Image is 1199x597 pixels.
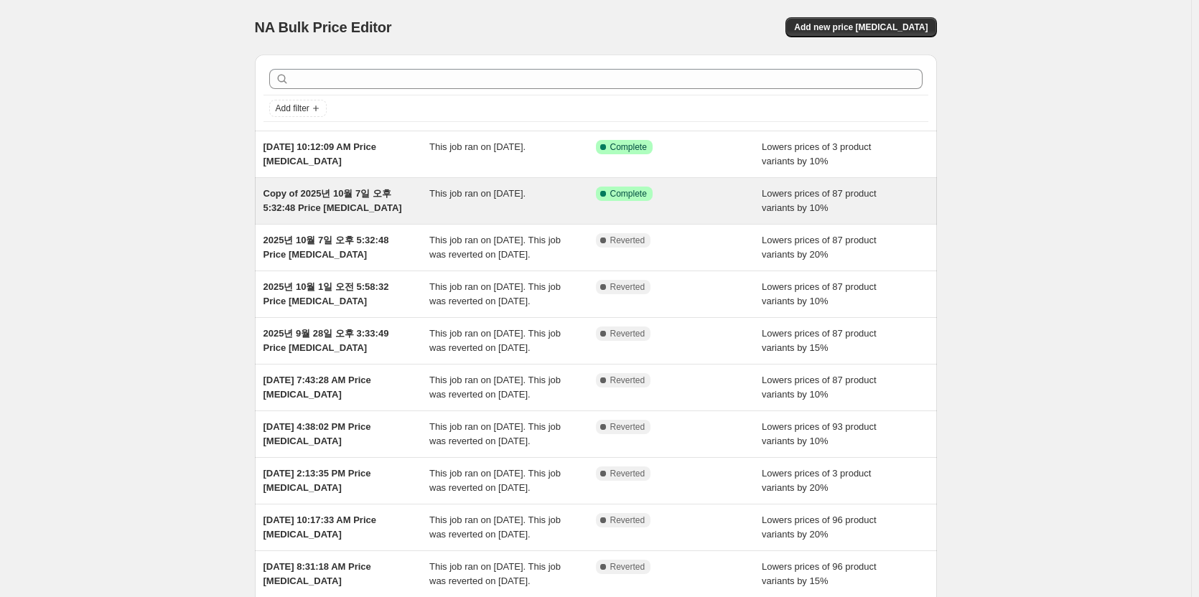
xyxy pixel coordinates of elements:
[255,19,392,35] span: NA Bulk Price Editor
[610,188,647,199] span: Complete
[429,514,561,540] span: This job ran on [DATE]. This job was reverted on [DATE].
[762,141,871,166] span: Lowers prices of 3 product variants by 10%
[610,468,645,479] span: Reverted
[429,375,561,400] span: This job ran on [DATE]. This job was reverted on [DATE].
[762,561,877,586] span: Lowers prices of 96 product variants by 15%
[429,141,526,152] span: This job ran on [DATE].
[263,235,389,260] span: 2025년 10월 7일 오후 5:32:48 Price [MEDICAL_DATA]
[269,100,327,117] button: Add filter
[610,421,645,433] span: Reverted
[429,235,561,260] span: This job ran on [DATE]. This job was reverted on [DATE].
[762,281,877,306] span: Lowers prices of 87 product variants by 10%
[263,561,371,586] span: [DATE] 8:31:18 AM Price [MEDICAL_DATA]
[429,468,561,493] span: This job ran on [DATE]. This job was reverted on [DATE].
[610,328,645,339] span: Reverted
[785,17,936,37] button: Add new price [MEDICAL_DATA]
[263,328,389,353] span: 2025년 9월 28일 오후 3:33:49 Price [MEDICAL_DATA]
[610,561,645,573] span: Reverted
[263,421,371,446] span: [DATE] 4:38:02 PM Price [MEDICAL_DATA]
[263,468,371,493] span: [DATE] 2:13:35 PM Price [MEDICAL_DATA]
[429,328,561,353] span: This job ran on [DATE]. This job was reverted on [DATE].
[794,22,928,33] span: Add new price [MEDICAL_DATA]
[276,103,309,114] span: Add filter
[610,281,645,293] span: Reverted
[429,281,561,306] span: This job ran on [DATE]. This job was reverted on [DATE].
[610,235,645,246] span: Reverted
[610,514,645,526] span: Reverted
[762,421,877,446] span: Lowers prices of 93 product variants by 10%
[762,468,871,493] span: Lowers prices of 3 product variants by 20%
[762,235,877,260] span: Lowers prices of 87 product variants by 20%
[263,375,371,400] span: [DATE] 7:43:28 AM Price [MEDICAL_DATA]
[429,188,526,199] span: This job ran on [DATE].
[610,141,647,153] span: Complete
[762,328,877,353] span: Lowers prices of 87 product variants by 15%
[429,421,561,446] span: This job ran on [DATE]. This job was reverted on [DATE].
[762,514,877,540] span: Lowers prices of 96 product variants by 20%
[263,281,389,306] span: 2025년 10월 1일 오전 5:58:32 Price [MEDICAL_DATA]
[263,188,402,213] span: Copy of 2025년 10월 7일 오후 5:32:48 Price [MEDICAL_DATA]
[429,561,561,586] span: This job ran on [DATE]. This job was reverted on [DATE].
[263,514,377,540] span: [DATE] 10:17:33 AM Price [MEDICAL_DATA]
[610,375,645,386] span: Reverted
[762,375,877,400] span: Lowers prices of 87 product variants by 10%
[263,141,377,166] span: [DATE] 10:12:09 AM Price [MEDICAL_DATA]
[762,188,877,213] span: Lowers prices of 87 product variants by 10%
